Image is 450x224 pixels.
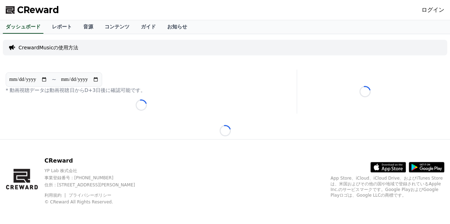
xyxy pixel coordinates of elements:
span: CReward [17,4,59,16]
p: YP Lab 株式会社 [44,168,147,174]
span: Messages [59,185,80,190]
p: CReward [44,157,147,165]
a: 音源 [78,20,99,34]
a: ガイド [135,20,162,34]
p: * 動画視聴データは動画視聴日からD+3日後に確認可能です。 [6,87,277,94]
a: ダッシュボード [3,20,43,34]
a: Settings [92,174,137,191]
a: 利用規約 [44,193,67,198]
a: プライバシーポリシー [69,193,111,198]
a: Messages [47,174,92,191]
a: お知らせ [162,20,193,34]
a: コンテンツ [99,20,135,34]
a: CReward [6,4,59,16]
p: 住所 : [STREET_ADDRESS][PERSON_NAME] [44,182,147,188]
p: App Store、iCloud、iCloud Drive、およびiTunes Storeは、米国およびその他の国や地域で登録されているApple Inc.のサービスマークです。Google P... [330,175,444,198]
a: Home [2,174,47,191]
a: ログイン [422,6,444,14]
span: Settings [105,184,123,190]
p: © CReward All Rights Reserved. [44,199,147,205]
p: ~ [52,75,56,84]
a: CrewardMusicの使用方法 [18,44,78,51]
a: レポート [46,20,78,34]
p: 事業登録番号 : [PHONE_NUMBER] [44,175,147,181]
span: Home [18,184,31,190]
